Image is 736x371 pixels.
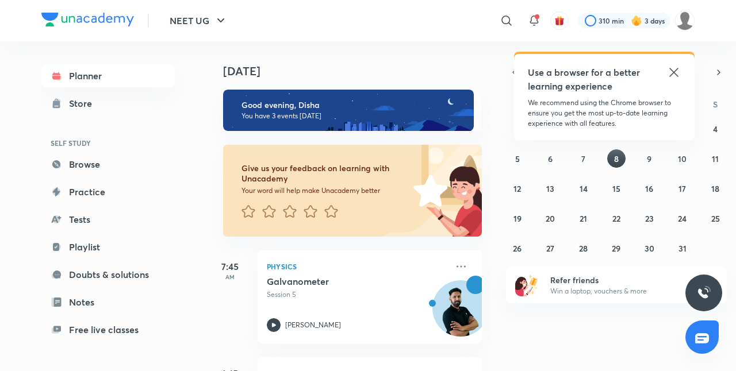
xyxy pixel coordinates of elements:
[640,149,658,168] button: October 9, 2025
[647,153,651,164] abbr: October 9, 2025
[640,209,658,227] button: October 23, 2025
[267,276,410,287] h5: Galvanometer
[574,239,593,257] button: October 28, 2025
[645,213,654,224] abbr: October 23, 2025
[711,213,720,224] abbr: October 25, 2025
[712,153,719,164] abbr: October 11, 2025
[607,149,626,168] button: October 8, 2025
[513,183,521,194] abbr: October 12, 2025
[706,119,724,138] button: October 4, 2025
[69,96,99,110] div: Store
[546,183,554,194] abbr: October 13, 2025
[41,153,175,176] a: Browse
[41,263,175,286] a: Doubts & solutions
[513,243,522,254] abbr: October 26, 2025
[41,92,175,115] a: Store
[223,90,474,131] img: evening
[508,209,527,227] button: October 19, 2025
[574,209,593,227] button: October 21, 2025
[41,133,175,153] h6: SELF STUDY
[678,153,687,164] abbr: October 10, 2025
[697,286,711,300] img: ttu
[41,318,175,341] a: Free live classes
[612,183,620,194] abbr: October 15, 2025
[612,243,620,254] abbr: October 29, 2025
[614,153,619,164] abbr: October 8, 2025
[640,239,658,257] button: October 30, 2025
[528,98,681,129] p: We recommend using the Chrome browser to ensure you get the most up-to-date learning experience w...
[607,179,626,198] button: October 15, 2025
[41,13,134,26] img: Company Logo
[678,213,687,224] abbr: October 24, 2025
[612,213,620,224] abbr: October 22, 2025
[241,100,463,110] h6: Good evening, Disha
[285,320,341,330] p: [PERSON_NAME]
[579,243,588,254] abbr: October 28, 2025
[541,209,559,227] button: October 20, 2025
[374,145,482,237] img: feedback_image
[713,99,718,110] abbr: Saturday
[541,179,559,198] button: October 13, 2025
[41,64,175,87] a: Planner
[574,179,593,198] button: October 14, 2025
[607,239,626,257] button: October 29, 2025
[241,163,409,184] h6: Give us your feedback on learning with Unacademy
[508,179,527,198] button: October 12, 2025
[241,186,409,195] p: Your word will help make Unacademy better
[223,64,493,78] h4: [DATE]
[678,183,686,194] abbr: October 17, 2025
[207,260,253,273] h5: 7:45
[631,15,642,26] img: streak
[546,213,555,224] abbr: October 20, 2025
[550,286,692,296] p: Win a laptop, vouchers & more
[515,273,538,296] img: referral
[550,11,569,30] button: avatar
[580,213,587,224] abbr: October 21, 2025
[673,239,692,257] button: October 31, 2025
[513,213,522,224] abbr: October 19, 2025
[640,179,658,198] button: October 16, 2025
[433,287,488,342] img: Avatar
[706,149,724,168] button: October 11, 2025
[508,149,527,168] button: October 5, 2025
[541,239,559,257] button: October 27, 2025
[645,183,653,194] abbr: October 16, 2025
[548,153,553,164] abbr: October 6, 2025
[678,243,687,254] abbr: October 31, 2025
[541,149,559,168] button: October 6, 2025
[546,243,554,254] abbr: October 27, 2025
[41,13,134,29] a: Company Logo
[580,183,588,194] abbr: October 14, 2025
[675,11,695,30] img: Disha C
[163,9,235,32] button: NEET UG
[673,179,692,198] button: October 17, 2025
[207,273,253,280] p: AM
[41,180,175,203] a: Practice
[706,209,724,227] button: October 25, 2025
[508,239,527,257] button: October 26, 2025
[41,208,175,231] a: Tests
[581,153,585,164] abbr: October 7, 2025
[241,111,463,121] p: You have 3 events [DATE]
[550,274,692,286] h6: Refer friends
[528,65,642,93] h5: Use a browser for a better learning experience
[673,149,692,168] button: October 10, 2025
[267,289,447,300] p: Session 5
[713,123,718,134] abbr: October 4, 2025
[554,16,565,26] img: avatar
[41,235,175,258] a: Playlist
[41,291,175,314] a: Notes
[267,260,447,273] p: Physics
[711,183,719,194] abbr: October 18, 2025
[607,209,626,227] button: October 22, 2025
[706,179,724,198] button: October 18, 2025
[574,149,593,168] button: October 7, 2025
[515,153,520,164] abbr: October 5, 2025
[673,209,692,227] button: October 24, 2025
[645,243,654,254] abbr: October 30, 2025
